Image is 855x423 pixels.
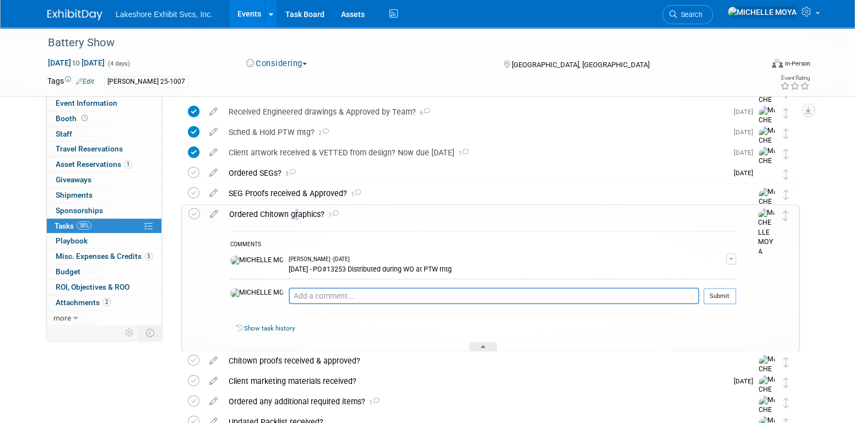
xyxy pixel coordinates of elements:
div: Sched & Hold PTW mtg? [223,123,727,142]
a: Edit [76,78,94,85]
a: edit [204,188,223,198]
button: Submit [704,288,736,305]
img: MICHELLE MOYA [759,106,775,154]
span: Search [677,10,702,19]
button: Considering [242,58,311,69]
span: Lakeshore Exhibit Svcs, Inc. [116,10,213,19]
a: ROI, Objectives & ROO [47,280,161,295]
a: edit [204,356,223,366]
div: [DATE] - PO#13253 Distributed during WO at PTW mtg [289,263,726,274]
span: Misc. Expenses & Credits [56,252,153,261]
span: 3 [282,170,296,177]
img: MICHELLE MOYA [759,187,775,236]
span: Booth [56,114,90,123]
span: Playbook [56,236,88,245]
div: Client artwork received & VETTED from design? Now due [DATE] [223,143,727,162]
a: Show task history [244,324,295,332]
a: more [47,311,161,326]
span: [DATE] [734,169,759,177]
div: Client marketing materials received? [223,372,727,391]
a: edit [204,107,223,117]
span: Staff [56,129,72,138]
a: Search [662,5,713,24]
img: MICHELLE MOYA [759,355,775,403]
a: edit [204,209,224,219]
a: Misc. Expenses & Credits3 [47,249,161,264]
i: Move task [783,357,789,367]
i: Move task [783,189,789,200]
div: In-Person [784,59,810,68]
span: 38% [77,221,91,230]
a: Booth [47,111,161,126]
span: (4 days) [107,60,130,67]
span: ROI, Objectives & ROO [56,283,129,291]
span: Giveaways [56,175,91,184]
div: Ordered Chitown graphics? [224,205,736,224]
td: Personalize Event Tab Strip [120,326,139,340]
span: 1 [124,160,132,169]
span: Tasks [55,221,91,230]
span: Sponsorships [56,206,103,215]
span: 6 [416,109,430,116]
a: edit [204,376,223,386]
img: MICHELLE MOYA [759,147,775,195]
span: [DATE] [734,149,759,156]
a: Giveaways [47,172,161,187]
img: MICHELLE MOYA [759,126,775,175]
div: Received Engineered drawings & Approved by Team? [223,102,727,121]
span: [DATE] [734,128,759,136]
i: Move task [783,377,789,388]
a: edit [204,397,223,406]
span: [PERSON_NAME] - [DATE] [289,256,350,263]
div: Ordered any additional required items? [223,392,737,411]
div: COMMENTS [230,240,736,251]
div: Chitown proofs received & approved? [223,351,737,370]
span: [DATE] [734,377,759,385]
a: Event Information [47,96,161,111]
img: MICHELLE MOYA [230,256,283,265]
a: Sponsorships [47,203,161,218]
div: [PERSON_NAME] 25-1007 [104,76,188,88]
span: Shipments [56,191,93,199]
img: MICHELLE MOYA [230,288,283,298]
span: [DATE] [DATE] [47,58,105,68]
span: 1 [347,191,361,198]
a: Staff [47,127,161,142]
i: Move task [783,169,789,180]
div: Event Rating [780,75,810,81]
a: Travel Reservations [47,142,161,156]
span: Asset Reservations [56,160,132,169]
span: Attachments [56,298,111,307]
img: MICHELLE MOYA [758,208,775,257]
span: 1 [454,150,469,157]
a: Budget [47,264,161,279]
span: 2 [102,298,111,306]
a: edit [204,127,223,137]
span: 2 [315,129,329,137]
img: MICHELLE MOYA [759,167,773,181]
a: Shipments [47,188,161,203]
i: Move task [783,210,788,221]
span: 3 [144,252,153,261]
img: MICHELLE MOYA [727,6,797,18]
span: [DATE] [734,108,759,116]
a: Tasks38% [47,219,161,234]
img: Format-Inperson.png [772,59,783,68]
div: Battery Show [44,33,745,53]
a: Attachments2 [47,295,161,310]
span: to [71,58,82,67]
a: edit [204,148,223,158]
span: Travel Reservations [56,144,123,153]
img: ExhibitDay [47,9,102,20]
div: SEG Proofs received & Approved? [223,184,737,203]
td: Toggle Event Tabs [139,326,162,340]
span: [GEOGRAPHIC_DATA], [GEOGRAPHIC_DATA] [511,61,649,69]
i: Move task [783,108,789,118]
span: 1 [365,399,380,406]
span: Budget [56,267,80,276]
span: 1 [324,211,339,219]
a: Asset Reservations1 [47,157,161,172]
i: Move task [783,149,789,159]
span: Booth not reserved yet [79,114,90,122]
i: Move task [783,398,789,408]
